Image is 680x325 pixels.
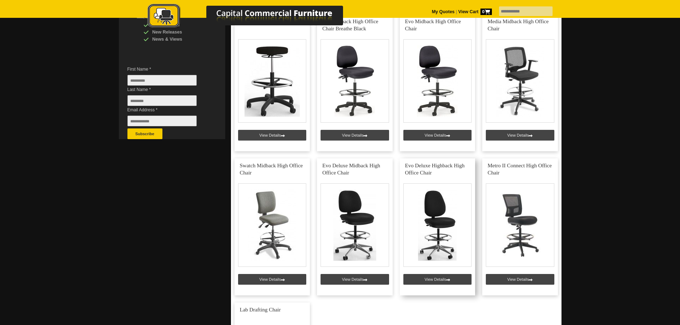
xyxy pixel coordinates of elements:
div: News & Views [143,36,211,43]
span: Email Address * [127,106,207,113]
span: 0 [480,9,492,15]
input: First Name * [127,75,197,86]
span: Last Name * [127,86,207,93]
img: Capital Commercial Furniture Logo [128,4,378,30]
input: Last Name * [127,95,197,106]
a: My Quotes [432,9,455,14]
input: Email Address * [127,116,197,126]
a: View Cart0 [457,9,492,14]
a: Capital Commercial Furniture Logo [128,4,378,32]
span: First Name * [127,66,207,73]
strong: View Cart [458,9,492,14]
button: Subscribe [127,128,162,139]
